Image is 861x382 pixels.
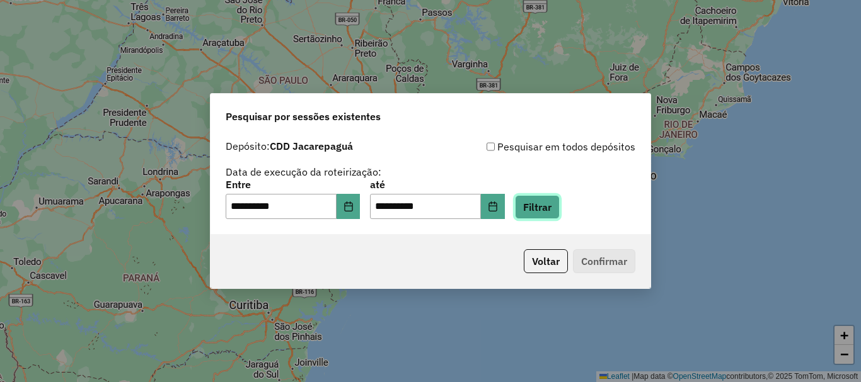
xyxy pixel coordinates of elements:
[337,194,361,219] button: Choose Date
[515,195,560,219] button: Filtrar
[226,177,360,192] label: Entre
[370,177,504,192] label: até
[481,194,505,219] button: Choose Date
[226,109,381,124] span: Pesquisar por sessões existentes
[430,139,635,154] div: Pesquisar em todos depósitos
[524,249,568,273] button: Voltar
[270,140,353,152] strong: CDD Jacarepaguá
[226,138,353,154] label: Depósito:
[226,164,381,179] label: Data de execução da roteirização:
